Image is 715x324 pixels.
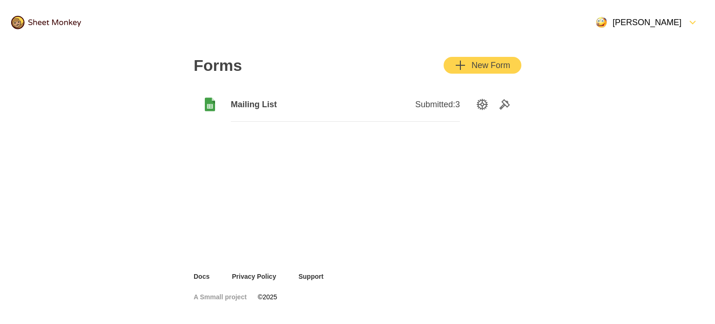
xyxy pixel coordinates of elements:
svg: SettingsOption [477,99,488,110]
svg: FormDown [687,17,698,28]
div: [PERSON_NAME] [596,17,681,28]
button: AddNew Form [444,57,521,74]
a: Support [298,272,324,281]
h2: Forms [194,56,242,75]
span: Submitted: 3 [415,99,460,110]
img: logo@2x.png [11,16,81,29]
svg: Add [455,60,466,71]
svg: Tools [499,99,510,110]
span: Mailing List [231,99,345,110]
button: Open Menu [590,11,704,34]
a: A Smmall project [194,292,247,302]
span: © 2025 [258,292,277,302]
div: New Form [455,60,510,71]
a: Privacy Policy [232,272,276,281]
a: Docs [194,272,209,281]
